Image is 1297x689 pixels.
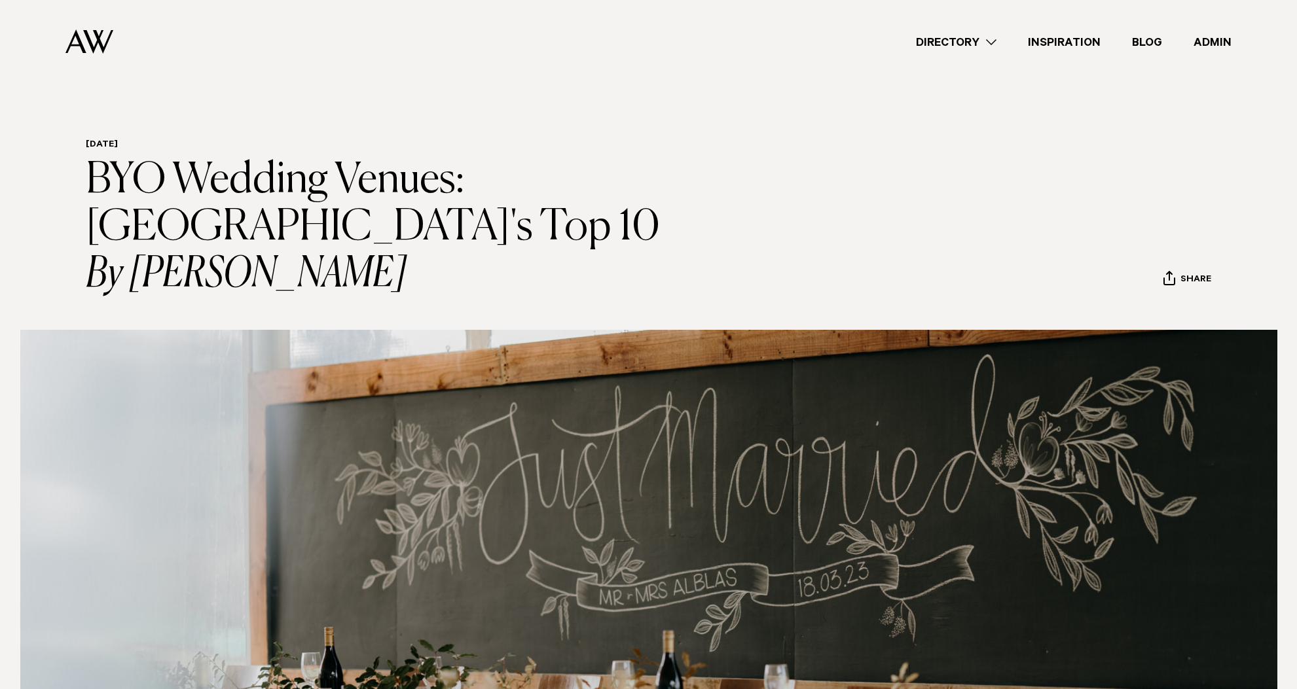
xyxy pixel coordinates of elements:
[1180,274,1211,287] span: Share
[1012,33,1116,51] a: Inspiration
[65,29,113,54] img: Auckland Weddings Logo
[1116,33,1178,51] a: Blog
[86,251,691,298] i: By [PERSON_NAME]
[900,33,1012,51] a: Directory
[1163,270,1212,290] button: Share
[86,139,691,152] h6: [DATE]
[86,157,691,298] h1: BYO Wedding Venues: [GEOGRAPHIC_DATA]'s Top 10
[1178,33,1247,51] a: Admin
